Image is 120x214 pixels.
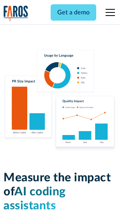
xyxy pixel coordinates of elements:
a: home [4,5,28,21]
h1: Measure the impact of [4,171,116,213]
img: Logo of the analytics and reporting company Faros. [4,5,28,21]
img: Charts tracking GitHub Copilot's usage and impact on velocity and quality [4,50,116,152]
a: Get a demo [51,4,96,21]
div: menu [101,3,116,22]
span: AI coding assistants [4,186,66,212]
